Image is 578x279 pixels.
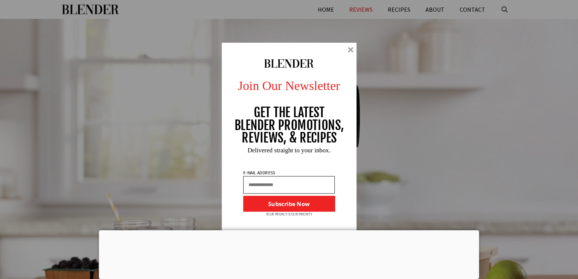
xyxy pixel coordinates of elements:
[242,170,276,175] p: E-MAIL ADDRESS
[215,76,363,95] p: Join Our Newsletter
[266,212,312,217] p: YOUR PRIVACY IS OUR PRIORITY
[234,106,344,144] p: GET THE LATEST BLENDER PROMOTIONS, REVIEWS, & RECIPES
[215,147,363,153] p: Delivered straight to your inbox.
[99,230,479,277] iframe: Advertisement
[243,196,335,212] button: Subscribe Now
